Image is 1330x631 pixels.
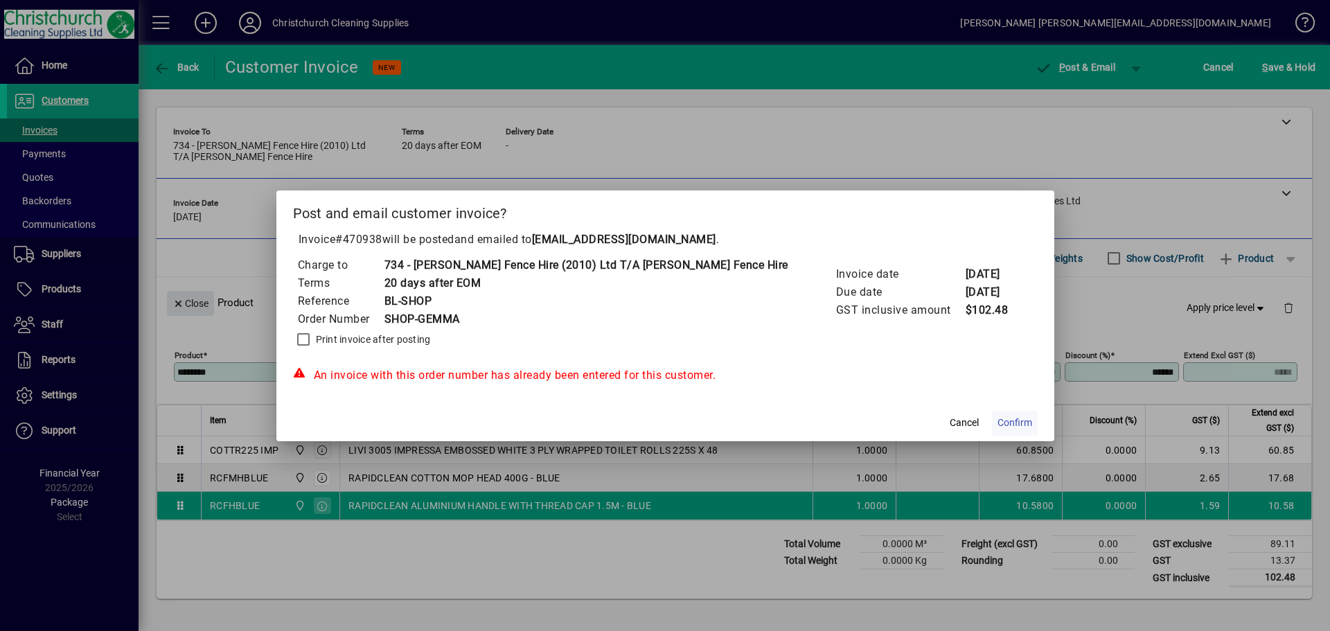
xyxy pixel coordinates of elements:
td: Charge to [297,256,384,274]
button: Cancel [942,411,986,436]
h2: Post and email customer invoice? [276,190,1054,231]
td: Invoice date [835,265,965,283]
td: GST inclusive amount [835,301,965,319]
p: Invoice will be posted . [293,231,1038,248]
td: SHOP-GEMMA [384,310,788,328]
b: [EMAIL_ADDRESS][DOMAIN_NAME] [532,233,716,246]
span: Confirm [997,416,1032,430]
td: Order Number [297,310,384,328]
button: Confirm [992,411,1038,436]
span: #470938 [335,233,382,246]
span: and emailed to [454,233,716,246]
td: Due date [835,283,965,301]
td: [DATE] [965,265,1020,283]
td: 20 days after EOM [384,274,788,292]
td: $102.48 [965,301,1020,319]
td: Terms [297,274,384,292]
span: Cancel [950,416,979,430]
label: Print invoice after posting [313,332,431,346]
td: 734 - [PERSON_NAME] Fence Hire (2010) Ltd T/A [PERSON_NAME] Fence Hire [384,256,788,274]
div: An invoice with this order number has already been entered for this customer. [293,367,1038,384]
td: BL-SHOP [384,292,788,310]
td: [DATE] [965,283,1020,301]
td: Reference [297,292,384,310]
